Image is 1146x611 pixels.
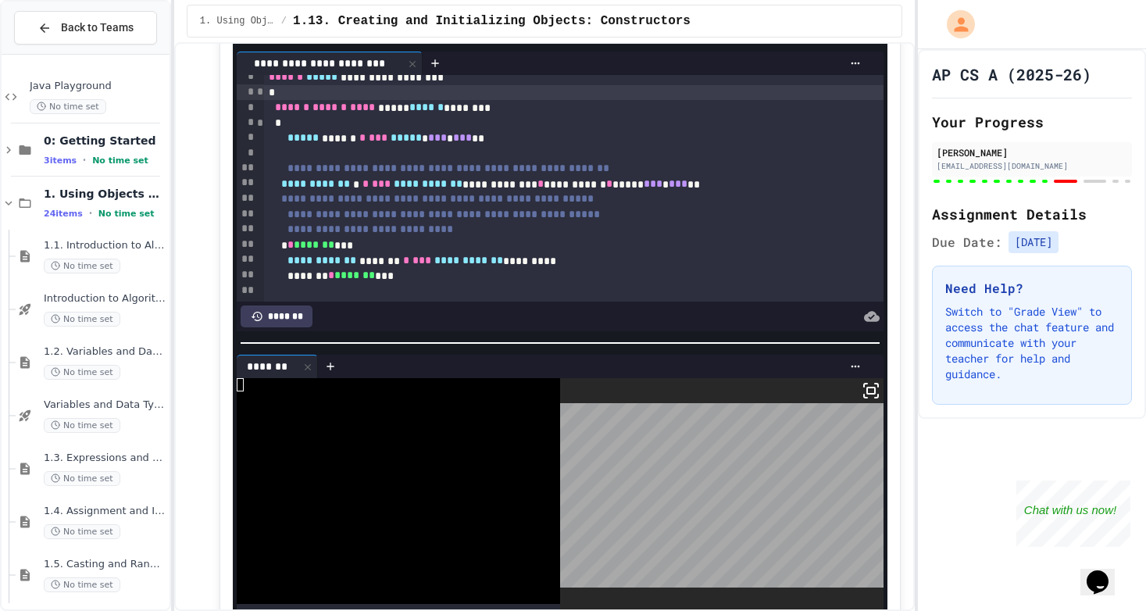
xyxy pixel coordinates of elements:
[83,154,86,166] span: •
[281,15,287,27] span: /
[945,279,1119,298] h3: Need Help?
[44,259,120,273] span: No time set
[44,398,166,412] span: Variables and Data Types - Quiz
[92,155,148,166] span: No time set
[200,15,275,27] span: 1. Using Objects and Methods
[44,239,166,252] span: 1.1. Introduction to Algorithms, Programming, and Compilers
[44,292,166,305] span: Introduction to Algorithms, Programming, and Compilers
[44,558,166,571] span: 1.5. Casting and Ranges of Values
[44,155,77,166] span: 3 items
[937,145,1127,159] div: [PERSON_NAME]
[89,207,92,220] span: •
[932,111,1132,133] h2: Your Progress
[44,209,83,219] span: 24 items
[930,6,979,42] div: My Account
[1016,481,1130,547] iframe: chat widget
[44,471,120,486] span: No time set
[44,187,166,201] span: 1. Using Objects and Methods
[44,452,166,465] span: 1.3. Expressions and Output
[44,312,120,327] span: No time set
[44,577,120,592] span: No time set
[932,63,1091,85] h1: AP CS A (2025-26)
[30,99,106,114] span: No time set
[1009,231,1059,253] span: [DATE]
[44,134,166,148] span: 0: Getting Started
[44,524,120,539] span: No time set
[98,209,155,219] span: No time set
[937,160,1127,172] div: [EMAIL_ADDRESS][DOMAIN_NAME]
[30,80,166,93] span: Java Playground
[44,345,166,359] span: 1.2. Variables and Data Types
[932,203,1132,225] h2: Assignment Details
[44,505,166,518] span: 1.4. Assignment and Input
[14,11,157,45] button: Back to Teams
[1080,548,1130,595] iframe: chat widget
[293,12,691,30] span: 1.13. Creating and Initializing Objects: Constructors
[945,304,1119,382] p: Switch to "Grade View" to access the chat feature and communicate with your teacher for help and ...
[44,418,120,433] span: No time set
[61,20,134,36] span: Back to Teams
[932,233,1002,252] span: Due Date:
[44,365,120,380] span: No time set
